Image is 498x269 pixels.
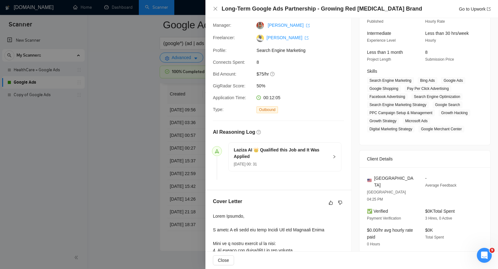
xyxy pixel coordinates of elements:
span: Manager: [213,23,231,28]
span: [GEOGRAPHIC_DATA] 04:25 PM [367,190,406,202]
span: [DATE] 00: 31 [234,162,257,166]
span: Published [367,19,383,24]
span: Outbound [256,106,278,113]
span: Submission Price [425,57,454,62]
span: Google Shopping [367,85,401,92]
button: Close [213,255,234,265]
span: Search Engine Marketing [367,77,414,84]
span: 9 [490,248,495,253]
div: Client Details [367,151,483,167]
span: Type: [213,107,223,112]
span: Microsoft Ads [403,118,430,124]
span: Bing Ads [418,77,437,84]
span: Hourly [425,38,436,43]
span: $0K Total Spent [425,209,455,214]
span: export [306,24,310,27]
span: Google Ads [441,77,465,84]
span: 8 [425,50,428,55]
span: Application Time: [213,95,246,100]
span: Bid Amount: [213,72,237,77]
span: 00:12:05 [263,95,280,100]
span: Average Feedback [425,183,457,188]
span: ✅ Verified [367,209,388,214]
span: dislike [338,200,342,205]
a: Go to Upworkexport [459,7,491,12]
span: 0 Hours [367,242,380,246]
span: $75/hr [256,71,350,77]
h5: Laziza AI 👑 Qualified this Job and It Was Applied [234,147,329,160]
span: Total Spent [425,235,444,239]
span: $0K [425,228,433,233]
span: 50% [256,82,350,89]
img: 🇺🇸 [367,178,372,183]
span: 3 Hires, 0 Active [425,216,452,220]
span: Search Engine Marketing [256,47,350,54]
span: GigRadar Score: [213,83,245,88]
button: Close [213,6,218,12]
span: Skills [367,69,377,74]
span: Pay Per Click Advertising [405,85,451,92]
span: Close [218,257,229,264]
span: question-circle [270,72,275,77]
h5: AI Reasoning Log [213,128,255,136]
span: close [213,6,218,11]
span: PPC Campaign Setup & Management [367,109,435,116]
a: [PERSON_NAME] export [268,23,310,28]
span: - [425,176,427,181]
span: Project Length [367,57,391,62]
h4: Long-Term Google Ads Partnership - Growing Red [MEDICAL_DATA] Brand [222,5,422,13]
span: Less than 30 hrs/week [425,31,469,36]
span: question-circle [256,130,261,134]
span: right [332,155,336,159]
span: [GEOGRAPHIC_DATA] [374,175,415,188]
span: Google Merchant Center [418,126,464,132]
a: [PERSON_NAME] export [266,35,308,40]
span: clock-circle [256,95,261,100]
span: Facebook Advertising [367,93,408,100]
span: Growth Hacking [439,109,470,116]
span: send [215,149,219,153]
img: c1Jve4-8bI5f_gV8xTrQ4cdU2j0fYWBdk4ZuCBspGHH7KOCFYdG_I0DBs1_jCYNAP0 [256,35,264,42]
span: $0.00/hr avg hourly rate paid [367,228,413,239]
span: Growth Strategy [367,118,399,124]
span: 8 [256,59,350,66]
span: Experience Level [367,38,396,43]
span: Less than 1 month [367,50,403,55]
button: dislike [336,199,344,206]
span: Connects Spent: [213,60,245,65]
span: Search Engine Marketing Strategy [367,101,429,108]
span: Intermediate [367,31,391,36]
span: Profile: [213,48,227,53]
span: Google Search [433,101,463,108]
span: Hourly Rate [425,19,445,24]
span: Digital Marketing Strategy [367,126,415,132]
span: Freelancer: [213,35,235,40]
span: Payment Verification [367,216,401,220]
span: export [487,7,491,11]
span: like [329,200,333,205]
span: Search Engine Optimization [411,93,463,100]
h5: Cover Letter [213,198,242,205]
span: export [305,36,308,40]
iframe: Intercom live chat [477,248,492,263]
button: like [327,199,335,206]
